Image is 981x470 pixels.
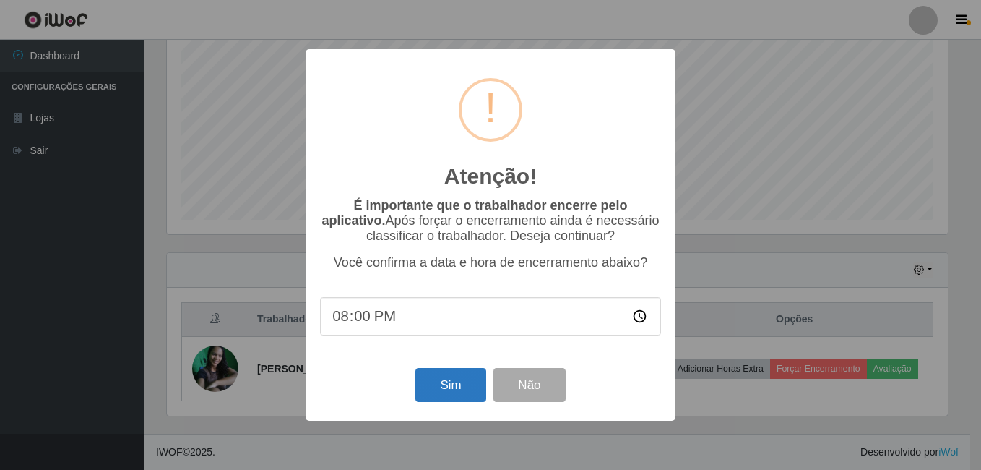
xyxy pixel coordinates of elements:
[415,368,485,402] button: Sim
[444,163,537,189] h2: Atenção!
[320,255,661,270] p: Você confirma a data e hora de encerramento abaixo?
[320,198,661,244] p: Após forçar o encerramento ainda é necessário classificar o trabalhador. Deseja continuar?
[493,368,565,402] button: Não
[321,198,627,228] b: É importante que o trabalhador encerre pelo aplicativo.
